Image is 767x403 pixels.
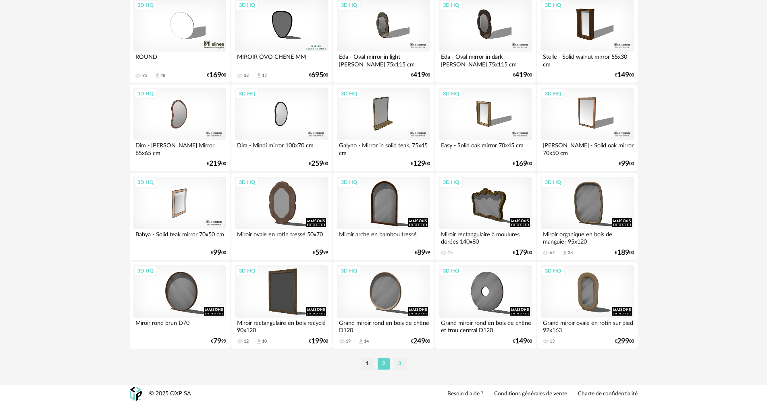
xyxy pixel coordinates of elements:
[537,262,637,349] a: 3D HQ Grand miroir ovale en rotin sur pied 92x163 13 €29900
[615,250,634,256] div: € 00
[231,262,331,349] a: 3D HQ Miroir rectangulaire en bois recyclé 90x120 12 Download icon 10 €19900
[311,161,323,167] span: 259
[439,266,463,276] div: 3D HQ
[213,339,221,344] span: 79
[439,52,532,68] div: Eda - Oval mirror in dark [PERSON_NAME] 75x115 cm
[447,391,483,398] a: Besoin d'aide ?
[515,250,527,256] span: 179
[619,161,634,167] div: € 00
[413,72,425,78] span: 419
[413,161,425,167] span: 129
[142,73,147,79] div: 95
[337,52,430,68] div: Eda - Oval mirror in light [PERSON_NAME] 75x115 cm
[207,161,226,167] div: € 00
[235,318,328,334] div: Miroir rectangulaire en bois recyclé 90x120
[160,73,165,79] div: 48
[615,72,634,78] div: € 00
[439,89,463,99] div: 3D HQ
[130,262,230,349] a: 3D HQ Miroir rond brun D70 €7999
[550,339,555,344] div: 13
[439,229,532,245] div: Miroir rectangulaire à moulures dorées 140x80
[134,89,157,99] div: 3D HQ
[550,250,555,256] div: 67
[537,173,637,260] a: 3D HQ Miroir organique en bois de manguier 95x120 67 Download icon 38 €18900
[435,262,535,349] a: 3D HQ Grand miroir rond en bois de chêne et trou central D120 €14900
[417,250,425,256] span: 89
[235,89,259,99] div: 3D HQ
[235,266,259,276] div: 3D HQ
[209,161,221,167] span: 219
[133,229,226,245] div: Bahya - Solid teak mirror 70x50 cm
[256,339,262,345] span: Download icon
[617,250,629,256] span: 189
[315,250,323,256] span: 59
[515,161,527,167] span: 169
[541,89,565,99] div: 3D HQ
[154,72,160,79] span: Download icon
[364,339,369,344] div: 14
[309,339,328,344] div: € 00
[231,173,331,260] a: 3D HQ Miroir ovale en rotin tressé 50x70 €5999
[411,72,430,78] div: € 00
[513,161,532,167] div: € 00
[337,266,361,276] div: 3D HQ
[439,177,463,188] div: 3D HQ
[411,161,430,167] div: € 00
[244,339,249,344] div: 12
[213,250,221,256] span: 99
[541,140,634,156] div: [PERSON_NAME] - Solid oak mirror 70x50 cm
[541,177,565,188] div: 3D HQ
[149,390,191,398] div: © 2025 OXP SA
[541,266,565,276] div: 3D HQ
[617,72,629,78] span: 149
[415,250,430,256] div: € 99
[621,161,629,167] span: 99
[378,358,390,370] li: 2
[130,85,230,172] a: 3D HQ Dim - [PERSON_NAME] Mirror 85x65 cm €21900
[568,250,573,256] div: 38
[346,339,351,344] div: 19
[134,266,157,276] div: 3D HQ
[235,177,259,188] div: 3D HQ
[211,250,226,256] div: € 00
[617,339,629,344] span: 299
[362,358,374,370] li: 1
[358,339,364,345] span: Download icon
[235,229,328,245] div: Miroir ovale en rotin tressé 50x70
[448,250,453,256] div: 15
[337,177,361,188] div: 3D HQ
[411,339,430,344] div: € 00
[134,177,157,188] div: 3D HQ
[209,72,221,78] span: 169
[513,339,532,344] div: € 00
[541,229,634,245] div: Miroir organique en bois de manguier 95x120
[439,318,532,334] div: Grand miroir rond en bois de chêne et trou central D120
[513,72,532,78] div: € 00
[333,173,433,260] a: 3D HQ Miroir arche en bambou tressé €8999
[130,173,230,260] a: 3D HQ Bahya - Solid teak mirror 70x50 cm €9900
[231,85,331,172] a: 3D HQ Dim - Mindi mirror 100x70 cm €25900
[337,229,430,245] div: Miroir arche en bambou tressé
[133,318,226,334] div: Miroir rond brun D70
[541,318,634,334] div: Grand miroir ovale en rotin sur pied 92x163
[244,73,249,79] div: 32
[130,387,142,401] img: OXP
[309,161,328,167] div: € 00
[311,339,323,344] span: 199
[578,391,638,398] a: Charte de confidentialité
[309,72,328,78] div: € 00
[207,72,226,78] div: € 00
[311,72,323,78] span: 695
[211,339,226,344] div: € 99
[333,262,433,349] a: 3D HQ Grand miroir rond en bois de chêne D120 19 Download icon 14 €24900
[515,72,527,78] span: 419
[494,391,567,398] a: Conditions générales de vente
[133,140,226,156] div: Dim - [PERSON_NAME] Mirror 85x65 cm
[235,52,328,68] div: MIROIR OVO CHENE MM
[337,140,430,156] div: Galyno - Mirror in solid teak, 75x45 cm
[439,140,532,156] div: Easy - Solid oak mirror 70x45 cm
[394,358,406,370] li: 3
[435,85,535,172] a: 3D HQ Easy - Solid oak mirror 70x45 cm €16900
[262,339,267,344] div: 10
[262,73,267,79] div: 17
